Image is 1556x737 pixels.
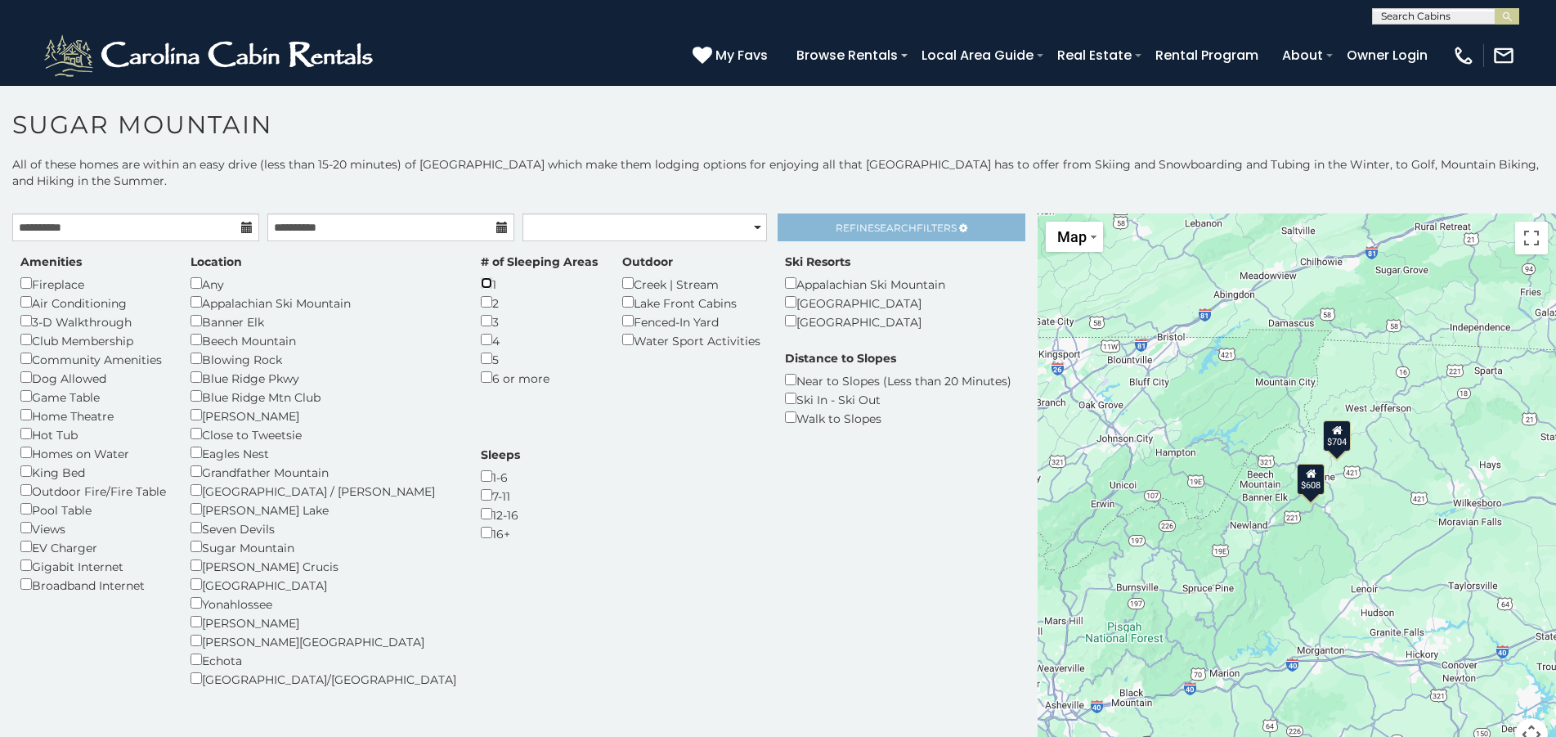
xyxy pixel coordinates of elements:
[785,389,1011,408] div: Ski In - Ski Out
[20,537,166,556] div: EV Charger
[481,293,598,312] div: 2
[1323,420,1351,452] div: $704
[785,408,1011,427] div: Walk to Slopes
[191,330,456,349] div: Beech Mountain
[1274,41,1331,70] a: About
[191,481,456,500] div: [GEOGRAPHIC_DATA] / [PERSON_NAME]
[481,505,520,524] div: 12-16
[191,443,456,462] div: Eagles Nest
[41,31,380,80] img: White-1-2.png
[481,447,520,463] label: Sleeps
[481,486,520,505] div: 7-11
[191,368,456,387] div: Blue Ridge Pkwy
[1049,41,1140,70] a: Real Estate
[191,274,456,293] div: Any
[778,213,1025,241] a: RefineSearchFilters
[788,41,906,70] a: Browse Rentals
[20,254,82,270] label: Amenities
[1297,464,1325,495] div: $608
[191,312,456,330] div: Banner Elk
[785,254,850,270] label: Ski Resorts
[1452,44,1475,67] img: phone-regular-white.png
[481,330,598,349] div: 4
[20,500,166,519] div: Pool Table
[20,330,166,349] div: Club Membership
[20,387,166,406] div: Game Table
[481,312,598,330] div: 3
[785,293,945,312] div: [GEOGRAPHIC_DATA]
[191,254,242,270] label: Location
[20,274,166,293] div: Fireplace
[1057,228,1087,245] span: Map
[1515,222,1548,254] button: Toggle fullscreen view
[191,462,456,481] div: Grandfather Mountain
[20,425,166,443] div: Hot Tub
[191,669,456,688] div: [GEOGRAPHIC_DATA]/[GEOGRAPHIC_DATA]
[20,575,166,594] div: Broadband Internet
[20,443,166,462] div: Homes on Water
[20,312,166,330] div: 3-D Walkthrough
[1339,41,1436,70] a: Owner Login
[1147,41,1267,70] a: Rental Program
[20,368,166,387] div: Dog Allowed
[191,537,456,556] div: Sugar Mountain
[481,368,598,387] div: 6 or more
[622,254,673,270] label: Outdoor
[481,467,520,486] div: 1-6
[481,274,598,293] div: 1
[191,631,456,650] div: [PERSON_NAME][GEOGRAPHIC_DATA]
[191,594,456,613] div: Yonahlossee
[20,462,166,481] div: King Bed
[191,575,456,594] div: [GEOGRAPHIC_DATA]
[191,500,456,519] div: [PERSON_NAME] Lake
[191,519,456,537] div: Seven Devils
[191,425,456,443] div: Close to Tweetsie
[20,293,166,312] div: Air Conditioning
[20,481,166,500] div: Outdoor Fire/Fire Table
[20,556,166,575] div: Gigabit Internet
[191,406,456,425] div: [PERSON_NAME]
[191,387,456,406] div: Blue Ridge Mtn Club
[693,45,772,66] a: My Favs
[20,406,166,425] div: Home Theatre
[836,222,957,234] span: Refine Filters
[622,293,760,312] div: Lake Front Cabins
[481,524,520,542] div: 16+
[481,254,598,270] label: # of Sleeping Areas
[191,613,456,631] div: [PERSON_NAME]
[191,650,456,669] div: Echota
[715,45,768,65] span: My Favs
[20,349,166,368] div: Community Amenities
[785,274,945,293] div: Appalachian Ski Mountain
[785,350,896,366] label: Distance to Slopes
[191,556,456,575] div: [PERSON_NAME] Crucis
[191,293,456,312] div: Appalachian Ski Mountain
[785,312,945,330] div: [GEOGRAPHIC_DATA]
[622,274,760,293] div: Creek | Stream
[622,312,760,330] div: Fenced-In Yard
[191,349,456,368] div: Blowing Rock
[1492,44,1515,67] img: mail-regular-white.png
[1046,222,1103,252] button: Change map style
[785,371,1011,389] div: Near to Slopes (Less than 20 Minutes)
[20,519,166,537] div: Views
[874,222,917,234] span: Search
[481,349,598,368] div: 5
[913,41,1042,70] a: Local Area Guide
[622,330,760,349] div: Water Sport Activities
